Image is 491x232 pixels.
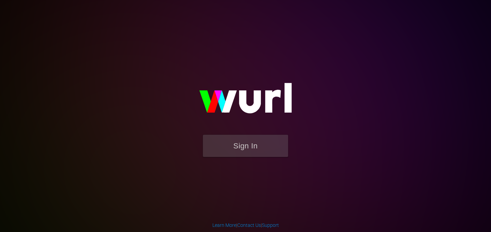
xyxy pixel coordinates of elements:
[177,68,314,134] img: wurl-logo-on-black-223613ac3d8ba8fe6dc639794a292ebdb59501304c7dfd60c99c58986ef67473.svg
[212,222,236,228] a: Learn More
[262,222,279,228] a: Support
[212,222,279,229] div: | |
[203,135,288,157] button: Sign In
[237,222,261,228] a: Contact Us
